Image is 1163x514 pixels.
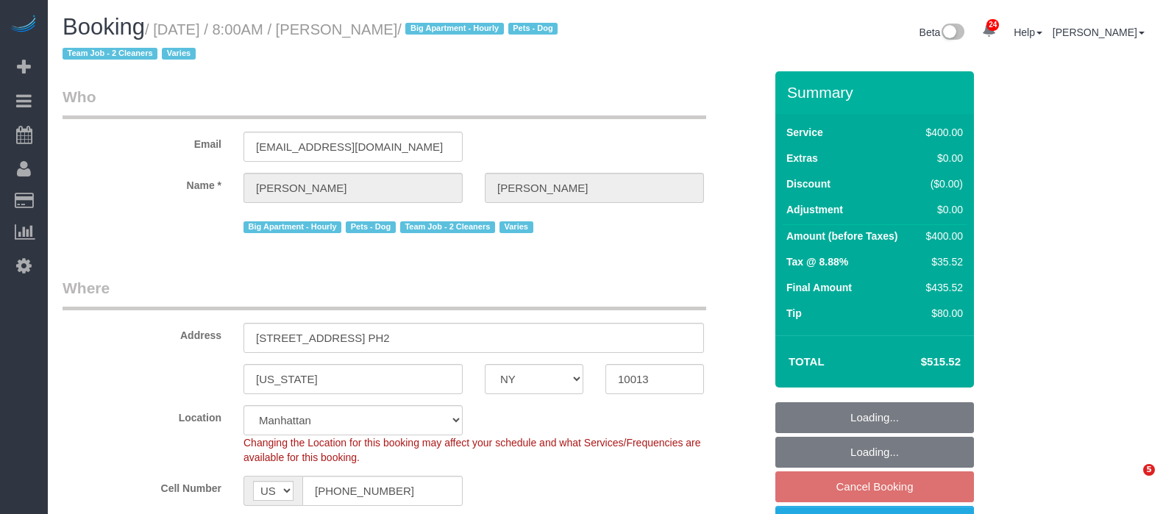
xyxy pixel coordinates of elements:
span: Pets - Dog [508,23,558,35]
span: Team Job - 2 Cleaners [400,221,495,233]
h3: Summary [787,84,967,101]
small: / [DATE] / 8:00AM / [PERSON_NAME] [63,21,562,63]
div: $35.52 [920,254,963,269]
div: $80.00 [920,306,963,321]
span: Big Apartment - Hourly [243,221,341,233]
span: Pets - Dog [346,221,396,233]
label: Cell Number [51,476,232,496]
label: Amount (before Taxes) [786,229,897,243]
label: Service [786,125,823,140]
label: Adjustment [786,202,843,217]
a: Beta [920,26,965,38]
div: ($0.00) [920,176,963,191]
span: Varies [162,48,196,60]
iframe: Intercom live chat [1113,464,1148,499]
input: Email [243,132,463,162]
input: First Name [243,173,463,203]
label: Tax @ 8.88% [786,254,848,269]
input: Cell Number [302,476,463,506]
label: Tip [786,306,802,321]
img: Automaid Logo [9,15,38,35]
label: Final Amount [786,280,852,295]
label: Location [51,405,232,425]
span: Varies [499,221,533,233]
legend: Where [63,277,706,310]
span: 24 [986,19,999,31]
img: New interface [940,24,964,43]
div: $400.00 [920,229,963,243]
h4: $515.52 [877,356,961,368]
a: [PERSON_NAME] [1053,26,1145,38]
span: 5 [1143,464,1155,476]
span: Team Job - 2 Cleaners [63,48,157,60]
label: Email [51,132,232,151]
label: Name * [51,173,232,193]
strong: Total [789,355,825,368]
legend: Who [63,86,706,119]
span: Big Apartment - Hourly [405,23,503,35]
div: $435.52 [920,280,963,295]
input: Zip Code [605,364,704,394]
div: $400.00 [920,125,963,140]
a: Help [1014,26,1042,38]
label: Extras [786,151,818,165]
span: Booking [63,14,145,40]
span: Changing the Location for this booking may affect your schedule and what Services/Frequencies are... [243,437,701,463]
input: City [243,364,463,394]
div: $0.00 [920,151,963,165]
a: 24 [975,15,1003,47]
div: $0.00 [920,202,963,217]
input: Last Name [485,173,704,203]
label: Address [51,323,232,343]
label: Discount [786,176,831,191]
